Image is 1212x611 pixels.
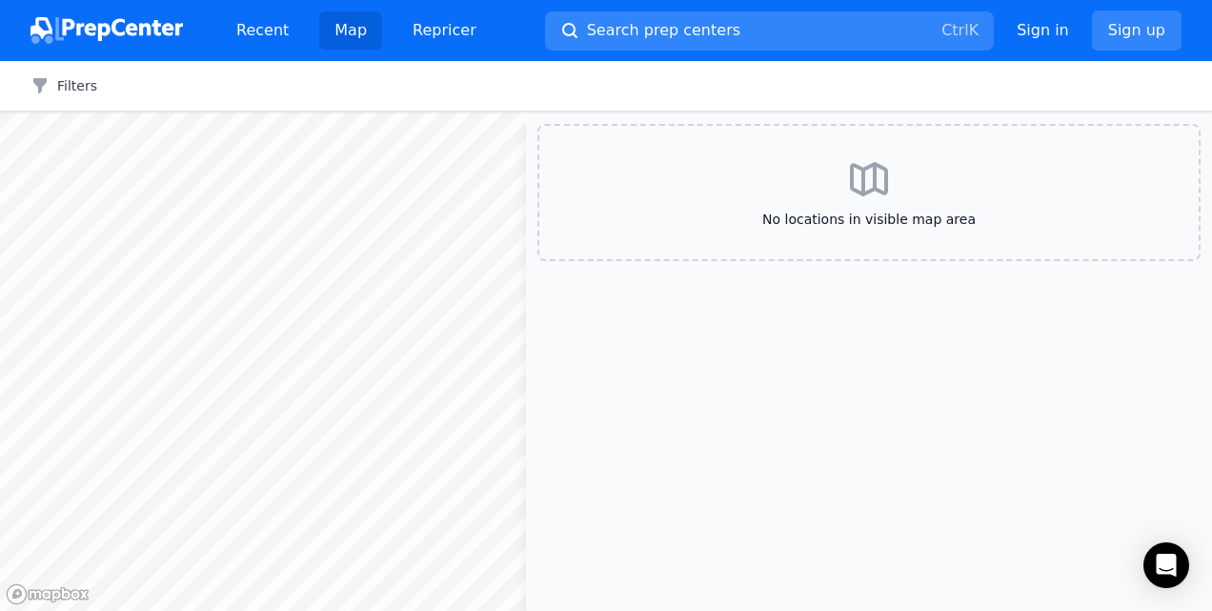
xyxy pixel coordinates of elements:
[545,11,994,51] button: Search prep centersCtrlK
[587,19,740,42] span: Search prep centers
[941,21,968,39] kbd: Ctrl
[1017,19,1069,42] a: Sign in
[319,11,382,50] a: Map
[30,17,183,44] img: PrepCenter
[30,76,97,95] button: Filters
[969,21,980,39] kbd: K
[1092,10,1182,51] a: Sign up
[1143,542,1189,588] div: Open Intercom Messenger
[6,583,90,605] a: Mapbox logo
[570,210,1168,229] span: No locations in visible map area
[397,11,492,50] a: Repricer
[221,11,304,50] a: Recent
